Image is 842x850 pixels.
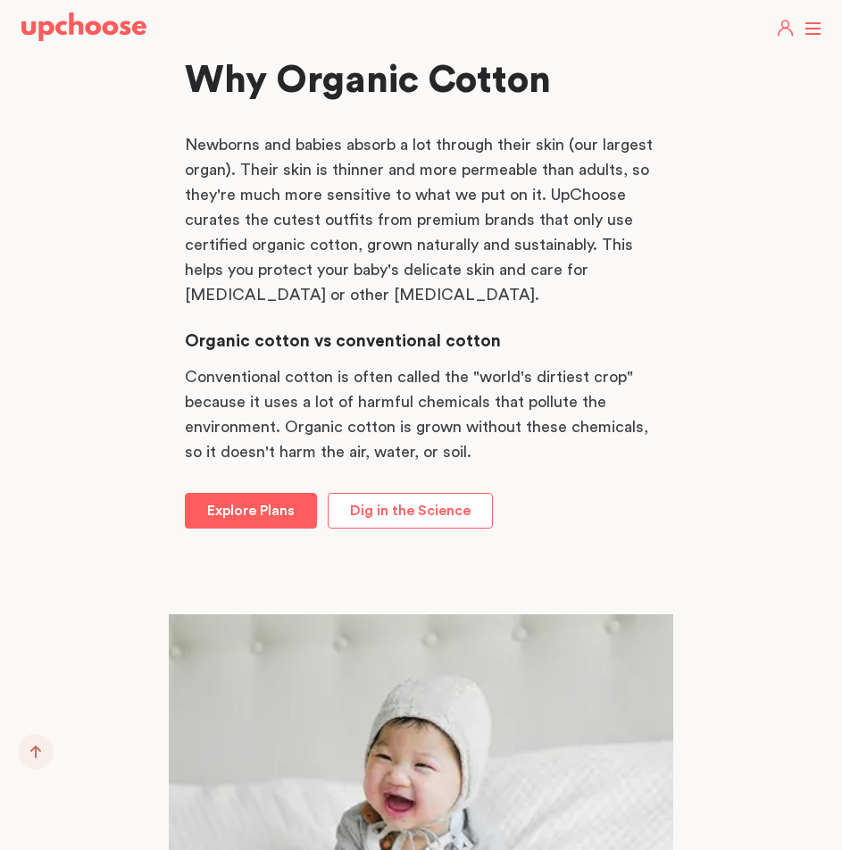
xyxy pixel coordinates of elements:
p: Explore Plans [207,500,295,521]
p: Newborns and babies absorb a lot through their skin (our largest organ). Their skin is thinner an... [185,132,656,308]
h4: Organic cotton vs conventional cotton [185,330,656,354]
p: Conventional cotton is often called the "world's dirtiest crop" because it uses a lot of harmful ... [185,364,656,464]
h2: Why Organic Cotton [185,58,656,104]
a: Dig in the Science [328,493,493,529]
span: Dig in the Science [350,504,471,518]
img: UpChoose [21,12,146,41]
a: Explore Plans [185,493,317,529]
a: UpChoose [21,12,146,46]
